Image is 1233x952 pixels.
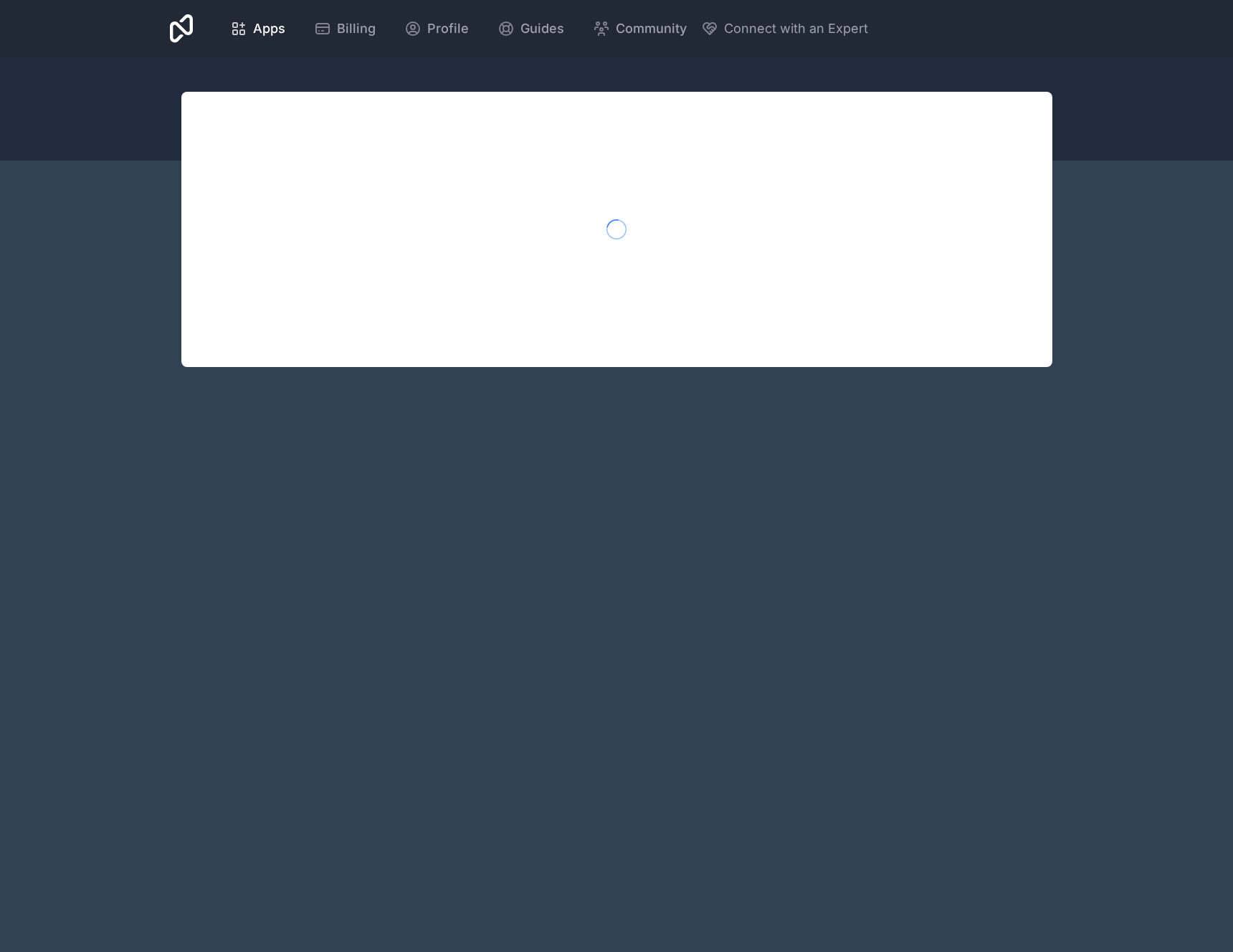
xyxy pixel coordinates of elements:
[337,19,376,39] span: Billing
[724,19,868,39] span: Connect with an Expert
[427,19,469,39] span: Profile
[393,13,480,44] a: Profile
[701,19,868,39] button: Connect with an Expert
[486,13,576,44] a: Guides
[219,13,297,44] a: Apps
[581,13,698,44] a: Community
[520,19,564,39] span: Guides
[303,13,387,44] a: Billing
[253,19,285,39] span: Apps
[616,19,687,39] span: Community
